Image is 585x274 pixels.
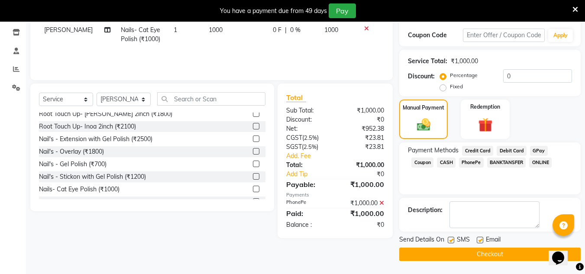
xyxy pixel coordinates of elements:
div: ₹1,000.00 [335,179,391,190]
span: ONLINE [529,158,552,168]
span: BANKTANSFER [487,158,526,168]
span: SGST [286,143,302,151]
span: [PERSON_NAME] [44,26,93,34]
div: Nails- Cat Eye Polish (₹1000) [39,185,120,194]
div: French Gel Polish (₹1000) [39,197,110,206]
div: Discount: [408,72,435,81]
div: Nail's - Overlay (₹1800) [39,147,104,156]
img: _gift.svg [474,116,497,134]
button: Pay [329,3,356,18]
div: Payable: [280,179,335,190]
div: ₹1,000.00 [451,57,478,66]
div: Service Total: [408,57,447,66]
span: 0 F [273,26,281,35]
button: Apply [548,29,573,42]
span: CGST [286,134,302,142]
div: ₹23.81 [335,142,391,152]
label: Redemption [470,103,500,111]
div: Root Touch Up- Inoa 2inch (₹2100) [39,122,136,131]
div: Sub Total: [280,106,335,115]
button: Checkout [399,248,581,261]
span: 1000 [324,26,338,34]
div: Root Touch Up- [PERSON_NAME] 2inch (₹1800) [39,110,172,119]
span: Send Details On [399,235,444,246]
div: ₹1,000.00 [335,208,391,219]
label: Percentage [450,71,478,79]
span: GPay [530,146,548,156]
div: Coupon Code [408,31,462,40]
label: Manual Payment [403,104,444,112]
span: 0 % [290,26,301,35]
span: 2.5% [304,143,317,150]
span: Email [486,235,501,246]
span: CASH [437,158,456,168]
div: ₹1,000.00 [335,106,391,115]
div: ₹0 [345,170,391,179]
span: Debit Card [497,146,527,156]
span: Nails- Cat Eye Polish (₹1000) [121,26,160,43]
span: Total [286,93,306,102]
div: Total: [280,161,335,170]
label: Fixed [450,83,463,90]
span: Coupon [411,158,433,168]
div: Nail's - Gel Polish (₹700) [39,160,107,169]
div: Discount: [280,115,335,124]
input: Enter Offer / Coupon Code [463,29,545,42]
div: ₹0 [335,115,391,124]
img: _cash.svg [413,117,435,132]
div: ₹23.81 [335,133,391,142]
span: Credit Card [462,146,493,156]
a: Add. Fee [280,152,391,161]
div: ( ) [280,142,335,152]
div: ₹1,000.00 [335,161,391,170]
span: 1 [174,26,177,34]
span: Payment Methods [408,146,459,155]
span: 2.5% [304,134,317,141]
div: Description: [408,206,443,215]
span: PhonePe [459,158,484,168]
div: Nail's - Extension with Gel Polish (₹2500) [39,135,152,144]
div: Payments [286,191,384,199]
div: PhonePe [280,199,335,208]
a: Add Tip [280,170,344,179]
div: ₹0 [335,220,391,229]
span: | [285,26,287,35]
iframe: chat widget [549,239,576,265]
div: Net: [280,124,335,133]
span: 1000 [209,26,223,34]
div: ₹1,000.00 [335,199,391,208]
div: ( ) [280,133,335,142]
div: You have a payment due from 49 days [220,6,327,16]
div: ₹952.38 [335,124,391,133]
div: Balance : [280,220,335,229]
span: SMS [457,235,470,246]
div: Paid: [280,208,335,219]
div: Nail's - Stickon with Gel Polish (₹1200) [39,172,146,181]
input: Search or Scan [157,92,265,106]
